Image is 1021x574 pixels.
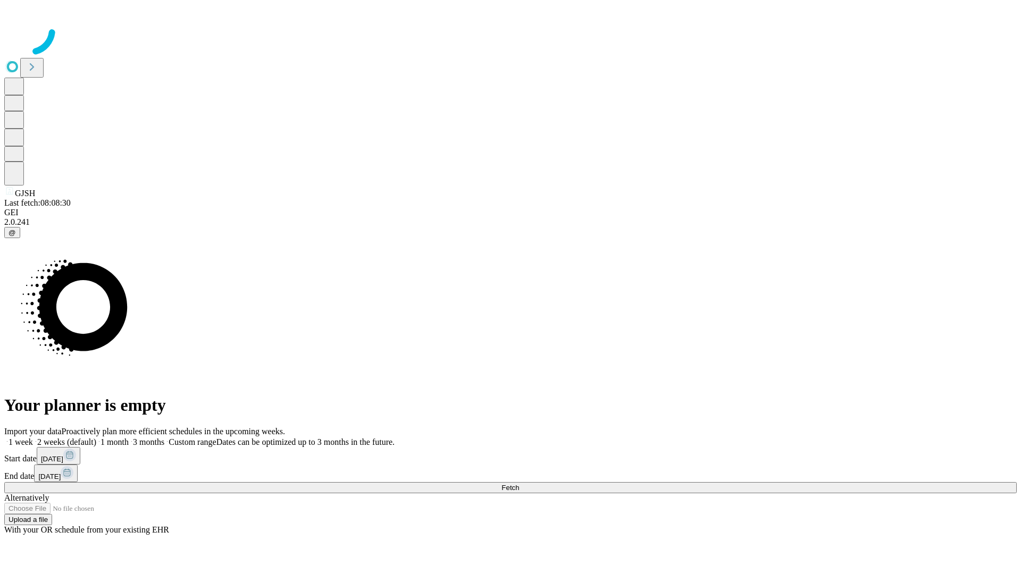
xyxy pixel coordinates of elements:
[4,514,52,525] button: Upload a file
[4,465,1017,482] div: End date
[4,493,49,502] span: Alternatively
[62,427,285,436] span: Proactively plan more efficient schedules in the upcoming weeks.
[216,437,395,446] span: Dates can be optimized up to 3 months in the future.
[4,427,62,436] span: Import your data
[101,437,129,446] span: 1 month
[15,189,35,198] span: GJSH
[4,482,1017,493] button: Fetch
[37,437,96,446] span: 2 weeks (default)
[4,227,20,238] button: @
[9,437,33,446] span: 1 week
[133,437,164,446] span: 3 months
[41,455,63,463] span: [DATE]
[501,484,519,492] span: Fetch
[9,229,16,237] span: @
[4,208,1017,217] div: GEI
[38,472,61,480] span: [DATE]
[4,525,169,534] span: With your OR schedule from your existing EHR
[169,437,216,446] span: Custom range
[4,198,71,207] span: Last fetch: 08:08:30
[4,395,1017,415] h1: Your planner is empty
[4,217,1017,227] div: 2.0.241
[34,465,78,482] button: [DATE]
[4,447,1017,465] div: Start date
[37,447,80,465] button: [DATE]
